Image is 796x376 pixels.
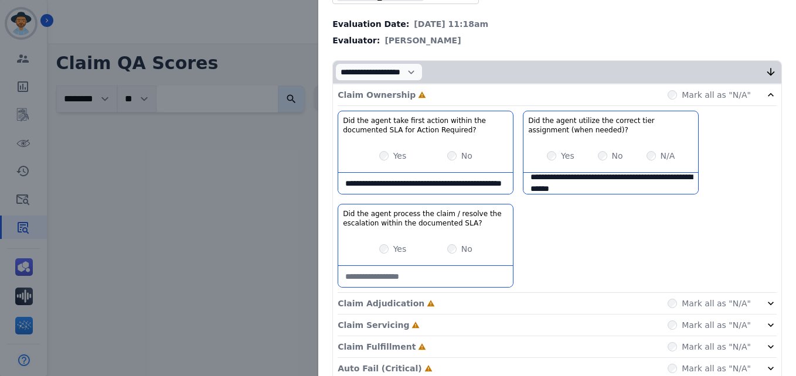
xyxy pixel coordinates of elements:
[612,150,623,162] label: No
[338,363,421,374] p: Auto Fail (Critical)
[338,319,409,331] p: Claim Servicing
[682,319,751,331] label: Mark all as "N/A"
[528,116,693,135] h3: Did the agent utilize the correct tier assignment (when needed)?
[338,298,424,309] p: Claim Adjudication
[682,341,751,353] label: Mark all as "N/A"
[343,209,508,228] h3: Did the agent process the claim / resolve the escalation within the documented SLA?
[682,89,751,101] label: Mark all as "N/A"
[332,35,782,46] div: Evaluator:
[393,150,407,162] label: Yes
[393,243,407,255] label: Yes
[338,89,416,101] p: Claim Ownership
[561,150,574,162] label: Yes
[661,150,675,162] label: N/A
[332,18,782,30] div: Evaluation Date:
[461,243,472,255] label: No
[682,298,751,309] label: Mark all as "N/A"
[461,150,472,162] label: No
[343,116,508,135] h3: Did the agent take first action within the documented SLA for Action Required?
[338,341,416,353] p: Claim Fulfillment
[682,363,751,374] label: Mark all as "N/A"
[385,35,461,46] span: [PERSON_NAME]
[414,18,488,30] span: [DATE] 11:18am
